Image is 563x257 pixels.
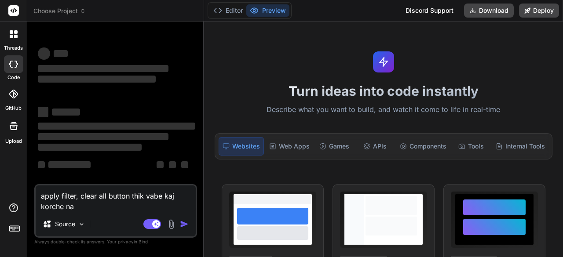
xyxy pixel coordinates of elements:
[452,137,490,156] div: Tools
[55,220,75,228] p: Source
[209,104,558,116] p: Describe what you want to build, and watch it come to life in real-time
[54,50,68,57] span: ‌
[38,144,142,151] span: ‌
[157,161,164,168] span: ‌
[7,74,20,81] label: code
[4,44,23,52] label: threads
[246,4,289,17] button: Preview
[48,161,91,168] span: ‌
[519,4,559,18] button: Deploy
[181,161,188,168] span: ‌
[166,219,176,229] img: attachment
[180,220,189,228] img: icon
[210,4,246,17] button: Editor
[396,137,450,156] div: Components
[355,137,394,156] div: APIs
[38,65,168,72] span: ‌
[219,137,264,156] div: Websites
[400,4,459,18] div: Discord Support
[38,161,45,168] span: ‌
[464,4,514,18] button: Download
[492,137,548,156] div: Internal Tools
[266,137,313,156] div: Web Apps
[34,238,197,246] p: Always double-check its answers. Your in Bind
[36,185,196,212] textarea: apply filter, clear all button thik vabe kaj korche na
[315,137,354,156] div: Games
[38,133,168,140] span: ‌
[52,109,80,116] span: ‌
[118,239,134,244] span: privacy
[209,83,558,99] h1: Turn ideas into code instantly
[38,47,50,60] span: ‌
[169,161,176,168] span: ‌
[33,7,86,15] span: Choose Project
[5,138,22,145] label: Upload
[78,221,85,228] img: Pick Models
[38,107,48,117] span: ‌
[38,76,156,83] span: ‌
[5,105,22,112] label: GitHub
[38,123,195,130] span: ‌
